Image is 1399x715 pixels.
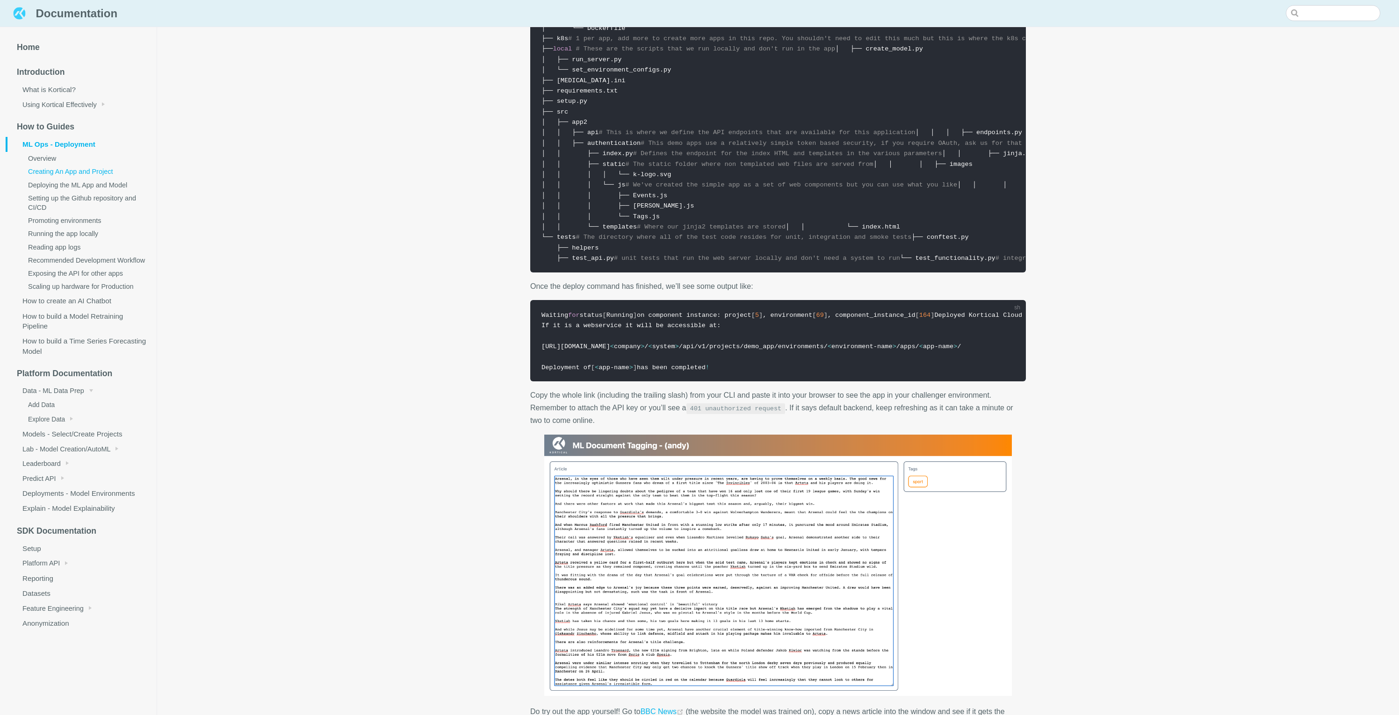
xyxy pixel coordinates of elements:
a: Promoting environments [13,214,157,227]
code: Waiting status Running on component instance: project , environment , component_instance_id Deplo... [541,312,1087,371]
a: Datasets [6,586,157,601]
a: Creating An App and Project [13,165,157,178]
span: < [919,343,923,350]
a: Setup [6,541,157,556]
a: Recommended Development Workflow [13,254,157,267]
a: Feature Engineering [6,601,157,615]
a: Using Kortical Effectively [6,97,157,112]
a: How to build a Time Series Forecasting Model [6,334,157,359]
span: Platform Documentation [17,369,112,378]
span: # Defines the endpoint for the index HTML and templates in the various parameters [633,150,942,157]
a: Home [6,38,157,57]
a: Platform API [6,556,157,571]
span: < [595,364,599,371]
span: Leaderboard [22,460,61,467]
a: Predict API [6,471,157,486]
code: 401 unauthorized request [686,403,786,414]
span: > [893,343,896,350]
a: ML Ops - Deployment [6,137,157,152]
span: local [553,45,572,52]
span: Feature Engineering [22,605,84,612]
span: > [641,343,644,350]
a: Explain - Model Explainability [6,501,157,516]
a: Setting up the Github repository and CI/CD [13,192,157,214]
span: Documentation [36,5,117,21]
span: for [568,312,579,319]
a: Running the app locally [13,227,157,240]
a: Lab - Model Creation/AutoML [6,442,157,456]
span: 164 [919,312,930,319]
a: Explore Data [13,412,157,426]
span: > [675,343,679,350]
a: Leaderboard [6,457,157,471]
span: Platform API [22,559,60,567]
span: # The static folder where non templated web files are served from [625,161,873,168]
a: Exposing the API for other apps [13,267,157,280]
p: Copy the whole link (including the trailing slash) from your CLI and paste it into your browser t... [530,389,1026,427]
span: # integration tests that require a deployed system [995,255,1186,262]
a: Platform Documentation [6,364,157,383]
span: > [953,343,957,350]
span: < [610,343,614,350]
span: # This demo apps use a relatively simple token based security, if you require OAuth, ask us for t... [641,140,1056,147]
input: Search [1286,5,1380,21]
span: # We've created the simple app as a set of web components but you can use what you like [625,181,957,188]
span: Lab - Model Creation/AutoML [22,445,110,453]
span: [ [591,364,595,371]
a: Reporting [6,571,157,586]
span: [ [603,312,606,319]
span: ] [759,312,763,319]
a: Deploying the ML App and Model [13,179,157,192]
a: What is Kortical? [6,82,157,97]
span: Predict API [22,475,56,482]
span: 69 [816,312,823,319]
span: Introduction [17,67,65,77]
span: [ [916,312,919,319]
a: How to build a Model Retraining Pipeline [6,308,157,334]
a: How to create an AI Chatbot [6,293,157,308]
a: SDK Documentation [6,522,157,541]
span: # Where our jinja2 templates are stored [637,223,786,230]
a: Data - ML Data Prep [6,384,157,398]
span: Data - ML Data Prep [22,387,84,394]
span: ] [633,312,637,319]
a: How to Guides [6,118,157,137]
a: Deployments - Model Environments [6,486,157,500]
a: Anonymization [6,616,157,631]
a: Overview [13,152,157,165]
span: 5 [755,312,759,319]
span: # The directory where all of the test code resides for unit, integration and smoke tests [576,234,911,241]
span: Using Kortical Effectively [22,101,97,108]
p: Once the deploy command has finished, we’ll see some output like: [530,280,1026,293]
span: SDK Documentation [17,526,96,536]
span: # These are the scripts that we run locally and don't run in the app [576,45,835,52]
span: [ [812,312,816,319]
img: Documentation [11,5,28,21]
span: ! [706,364,709,371]
a: Scaling up hardware for Production [13,280,157,293]
span: # 1 per app, add more to create more apps in this repo. You shouldn't need to edit this much but ... [568,35,1056,42]
span: < [648,343,652,350]
span: ] [824,312,828,319]
img: web_app_screen.66b76ee4.png [544,435,1012,696]
span: # This is where we define the API endpoints that are available for this application [599,129,915,136]
a: Documentation [11,5,117,23]
a: Reading app logs [13,241,157,254]
span: < [828,343,831,350]
span: ] [633,364,637,371]
span: How to Guides [17,122,74,131]
span: ] [930,312,934,319]
span: # unit tests that run the web server locally and don't need a system to run [614,255,900,262]
span: Explore Data [28,416,65,423]
span: [ [751,312,755,319]
a: Models - Select/Create Projects [6,427,157,442]
a: Add Data [13,398,157,412]
span: > [629,364,633,371]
